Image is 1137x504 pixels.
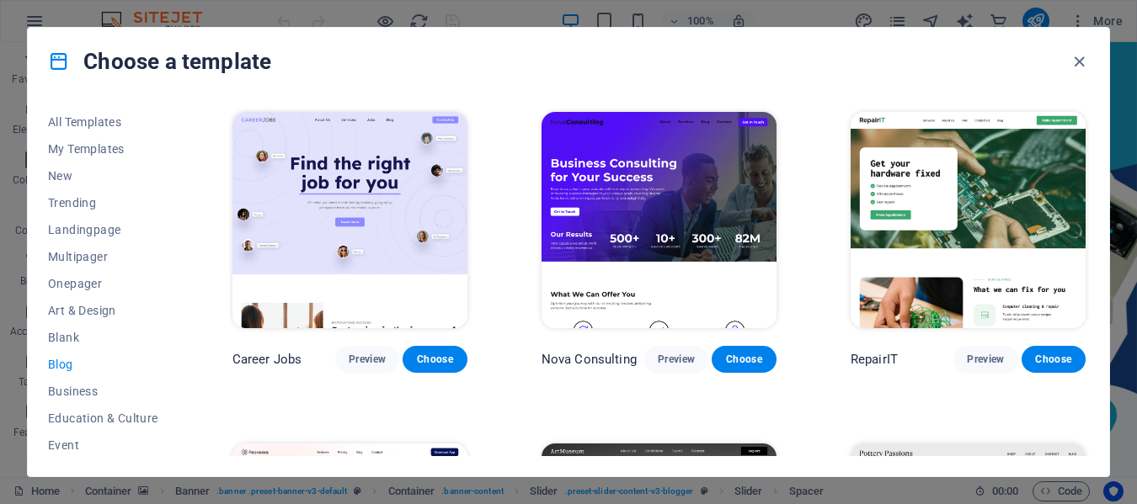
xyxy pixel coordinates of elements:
[48,432,158,459] button: Event
[48,405,158,432] button: Education & Culture
[658,353,695,366] span: Preview
[48,385,158,398] span: Business
[48,196,158,210] span: Trending
[42,415,59,432] button: 3
[48,135,158,162] button: My Templates
[48,277,158,290] span: Onepager
[48,331,158,344] span: Blank
[1022,346,1086,373] button: Choose
[725,353,762,366] span: Choose
[48,189,158,216] button: Trending
[851,112,1086,328] img: RepairIT
[48,243,158,270] button: Multipager
[232,112,467,328] img: Career Jobs
[48,162,158,189] button: New
[48,378,158,405] button: Business
[851,351,898,368] p: RepairIT
[48,351,158,378] button: Blog
[48,223,158,236] span: Landingpage
[48,142,158,156] span: My Templates
[48,109,158,135] button: All Templates
[48,411,158,425] span: Education & Culture
[48,324,158,351] button: Blank
[48,358,158,371] span: Blog
[967,353,1004,366] span: Preview
[48,169,158,183] span: New
[542,351,637,368] p: Nova Consulting
[42,374,59,391] button: 1
[953,346,1017,373] button: Preview
[349,353,386,366] span: Preview
[712,346,776,373] button: Choose
[1035,353,1072,366] span: Choose
[403,346,467,373] button: Choose
[48,115,158,129] span: All Templates
[542,112,777,328] img: Nova Consulting
[42,395,59,411] button: 2
[48,216,158,243] button: Landingpage
[48,297,158,324] button: Art & Design
[48,48,271,75] h4: Choose a template
[416,353,453,366] span: Choose
[48,304,158,317] span: Art & Design
[335,346,399,373] button: Preview
[232,351,302,368] p: Career Jobs
[48,270,158,297] button: Onepager
[48,438,158,452] span: Event
[48,250,158,263] span: Multipager
[644,346,708,373] button: Preview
